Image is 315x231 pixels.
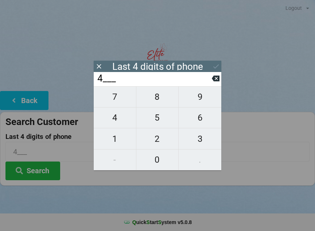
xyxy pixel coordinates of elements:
[136,86,179,107] button: 8
[136,152,179,167] span: 0
[136,107,179,128] button: 5
[179,86,221,107] button: 9
[94,86,136,107] button: 7
[179,131,221,147] span: 3
[94,128,136,149] button: 1
[179,89,221,105] span: 9
[94,110,136,125] span: 4
[179,107,221,128] button: 6
[94,107,136,128] button: 4
[136,131,179,147] span: 2
[136,149,179,170] button: 0
[136,89,179,105] span: 8
[94,131,136,147] span: 1
[136,128,179,149] button: 2
[179,128,221,149] button: 3
[179,110,221,125] span: 6
[94,89,136,105] span: 7
[136,110,179,125] span: 5
[112,63,203,70] div: Last 4 digits of phone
